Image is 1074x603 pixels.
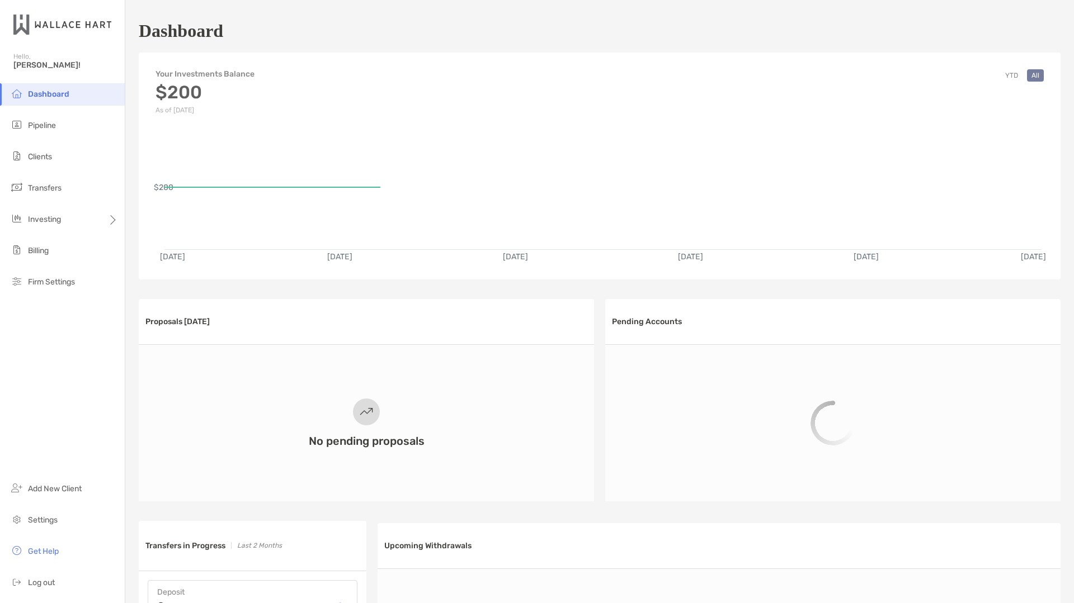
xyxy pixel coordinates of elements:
[145,317,210,326] h3: Proposals [DATE]
[160,252,185,262] text: [DATE]
[28,578,55,587] span: Log out
[10,243,23,257] img: billing icon
[1001,69,1023,82] button: YTD
[154,183,173,192] text: $200
[237,539,282,553] p: Last 2 Months
[156,69,255,79] h4: Your Investments Balance
[10,512,23,526] img: settings icon
[10,212,23,225] img: investing icon
[28,121,56,130] span: Pipeline
[1027,69,1044,82] button: All
[156,106,255,114] p: As of [DATE]
[10,118,23,131] img: pipeline icon
[28,183,62,193] span: Transfers
[157,587,348,597] h4: Deposit
[10,181,23,194] img: transfers icon
[156,82,255,103] h3: $200
[13,4,111,45] img: Zoe Logo
[145,541,225,550] h3: Transfers in Progress
[10,544,23,557] img: get-help icon
[503,252,528,262] text: [DATE]
[10,149,23,163] img: clients icon
[28,152,52,162] span: Clients
[854,252,879,262] text: [DATE]
[28,515,58,525] span: Settings
[139,21,223,41] h1: Dashboard
[612,317,682,326] h3: Pending Accounts
[28,89,69,99] span: Dashboard
[10,481,23,495] img: add_new_client icon
[28,547,59,556] span: Get Help
[13,60,118,70] span: [PERSON_NAME]!
[1021,252,1046,262] text: [DATE]
[28,484,82,493] span: Add New Client
[10,274,23,288] img: firm-settings icon
[28,246,49,255] span: Billing
[384,541,472,550] h3: Upcoming Withdrawals
[28,277,75,287] span: Firm Settings
[10,575,23,588] img: logout icon
[309,434,425,448] h3: No pending proposals
[28,215,61,224] span: Investing
[678,252,703,262] text: [DATE]
[10,87,23,100] img: dashboard icon
[327,252,352,262] text: [DATE]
